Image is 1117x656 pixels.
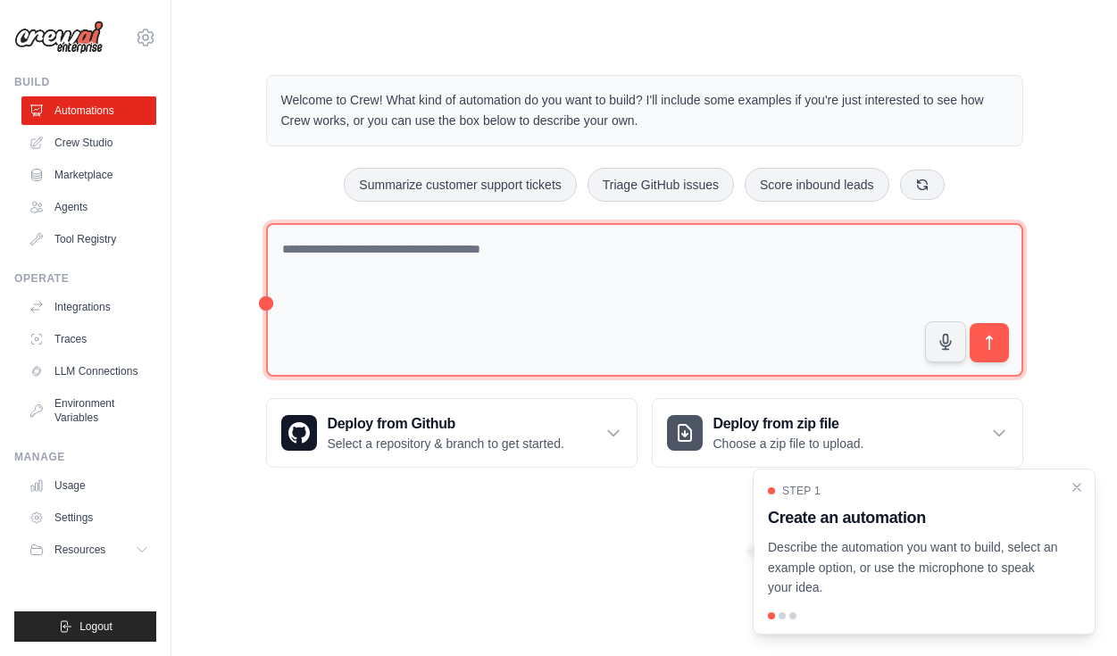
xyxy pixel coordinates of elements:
[344,168,576,202] button: Summarize customer support tickets
[713,435,864,453] p: Choose a zip file to upload.
[21,193,156,221] a: Agents
[21,471,156,500] a: Usage
[1070,480,1084,494] button: Close walkthrough
[768,505,1059,530] h3: Create an automation
[14,75,156,89] div: Build
[588,168,734,202] button: Triage GitHub issues
[328,435,564,453] p: Select a repository & branch to get started.
[79,619,113,634] span: Logout
[1028,570,1117,656] iframe: Chat Widget
[21,325,156,353] a: Traces
[21,357,156,386] a: LLM Connections
[1028,570,1117,656] div: Widget de chat
[21,389,156,432] a: Environment Variables
[21,293,156,321] a: Integrations
[14,611,156,642] button: Logout
[328,413,564,435] h3: Deploy from Github
[21,225,156,253] a: Tool Registry
[14,21,104,54] img: Logo
[21,161,156,189] a: Marketplace
[782,484,821,498] span: Step 1
[14,271,156,286] div: Operate
[21,536,156,564] button: Resources
[54,543,105,557] span: Resources
[21,96,156,125] a: Automations
[281,90,1008,131] p: Welcome to Crew! What kind of automation do you want to build? I'll include some examples if you'...
[21,129,156,157] a: Crew Studio
[745,168,889,202] button: Score inbound leads
[713,413,864,435] h3: Deploy from zip file
[21,503,156,532] a: Settings
[768,537,1059,598] p: Describe the automation you want to build, select an example option, or use the microphone to spe...
[14,450,156,464] div: Manage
